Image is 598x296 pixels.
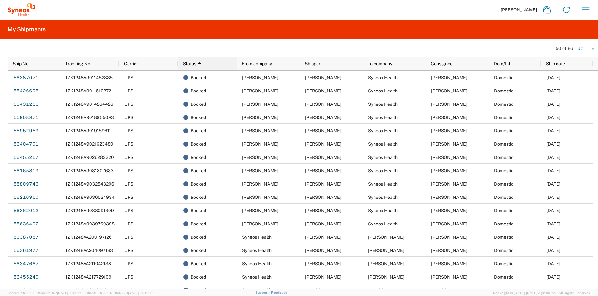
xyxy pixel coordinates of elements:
[368,168,398,173] span: Syneos Health
[305,142,341,147] span: Chad Baumgardner
[494,195,513,200] span: Domestic
[494,181,513,186] span: Domestic
[128,291,153,295] span: [DATE] 10:40:19
[13,245,39,255] a: 56361977
[305,261,341,266] span: Juan Gonzalez
[546,61,565,66] span: Ship date
[556,46,573,51] div: 50 of 86
[305,235,341,240] span: Juan Gonzalez
[431,274,467,280] span: Michael Green
[66,75,113,80] span: 1ZK1248V9011452335
[431,61,453,66] span: Consignee
[546,75,560,80] span: 08/04/2025
[13,205,39,216] a: 56362012
[242,221,278,226] span: Todd Ungard
[13,272,39,282] a: 56455240
[242,288,272,293] span: Syneos Health
[191,111,206,124] span: Booked
[431,261,467,266] span: Eileen Reich
[66,115,114,120] span: 1ZK1248V9018955093
[8,26,46,33] h2: My Shipments
[242,195,278,200] span: Elizabeth Holt
[305,61,320,66] span: Shipper
[242,235,272,240] span: Syneos Health
[66,142,113,147] span: 1ZK1248V9021623480
[546,115,560,120] span: 06/18/2025
[242,115,278,120] span: Namrata Dandale
[494,261,513,266] span: Domestic
[191,177,206,191] span: Booked
[124,221,133,226] span: UPS
[494,128,513,133] span: Domestic
[305,128,341,133] span: Anitra Evans
[305,195,341,200] span: Elizabeth Holt
[494,168,513,173] span: Domestic
[66,181,114,186] span: 1ZK1248V9032543206
[271,291,287,294] a: Feedback
[242,61,272,66] span: From company
[494,75,513,80] span: Domestic
[191,270,206,284] span: Booked
[368,61,392,66] span: To company
[191,244,206,257] span: Booked
[13,166,39,176] a: 56165819
[546,221,560,226] span: 05/19/2025
[191,124,206,137] span: Booked
[191,257,206,270] span: Booked
[431,168,467,173] span: Juan Gonzalez
[13,139,39,149] a: 56404701
[124,248,133,253] span: UPS
[124,195,133,200] span: UPS
[305,248,341,253] span: Juan Gonzalez
[66,235,112,240] span: 1ZK1248VA200197126
[65,61,91,66] span: Tracking No.
[85,291,153,295] span: Client: 2025.16.0-8fc0770
[255,291,271,294] a: Support
[66,261,111,266] span: 1ZK1248VA211042138
[242,88,278,93] span: Greg Harrell
[368,195,398,200] span: Syneos Health
[305,88,341,93] span: Greg Harrell
[66,248,113,253] span: 1ZK1248VA204097183
[305,274,341,280] span: Juan Gonzalez
[66,155,114,160] span: 1ZK1248V9026283320
[368,115,398,120] span: Syneos Health
[13,152,39,162] a: 56455257
[242,128,278,133] span: Anitra Evans
[431,142,467,147] span: Juan Gonzalez
[242,168,278,173] span: Allen DeSena
[242,274,272,280] span: Syneos Health
[431,75,467,80] span: Juan Gonzalez
[368,88,398,93] span: Syneos Health
[305,221,341,226] span: Todd Ungard
[431,128,467,133] span: Juan Gonzalez
[546,195,560,200] span: 07/16/2025
[305,208,341,213] span: Shanterria Nance
[431,102,467,107] span: Juan Gonzalez
[242,155,278,160] span: Michael Green
[368,128,398,133] span: Syneos Health
[242,181,278,186] span: Greg Harrell
[191,217,206,230] span: Booked
[191,98,206,111] span: Booked
[431,195,467,200] span: Juan Gonzalez
[57,291,83,295] span: [DATE] 12:29:29
[66,288,113,293] span: 1ZK1248VA217829653
[124,75,133,80] span: UPS
[431,155,467,160] span: Juan Gonzalez
[66,274,111,280] span: 1ZK1248VA217729109
[66,208,114,213] span: 1ZK1248V9038091309
[493,290,590,296] span: Copyright © [DATE]-[DATE] Agistix Inc., All Rights Reserved
[546,248,560,253] span: 07/31/2025
[546,102,560,107] span: 08/07/2025
[13,285,39,295] a: 56404677
[124,168,133,173] span: UPS
[124,181,133,186] span: UPS
[494,208,513,213] span: Domestic
[13,112,39,123] a: 55908971
[546,288,560,293] span: 08/05/2025
[368,102,398,107] span: Syneos Health
[305,75,341,80] span: Lauri Filar
[546,274,560,280] span: 08/11/2025
[191,71,206,84] span: Booked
